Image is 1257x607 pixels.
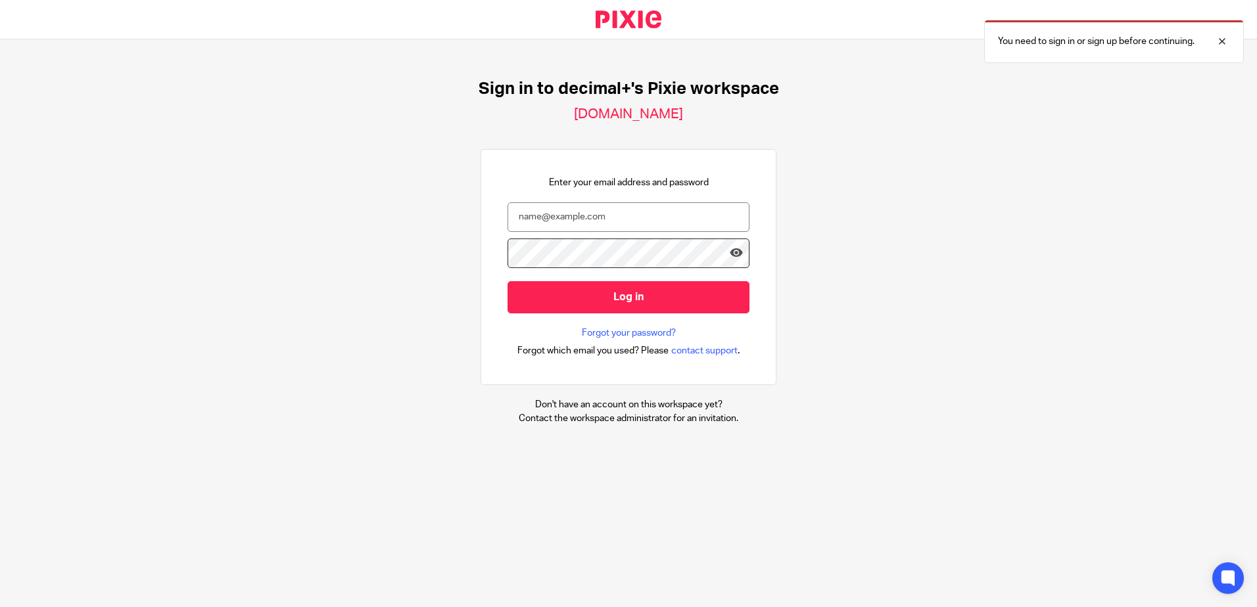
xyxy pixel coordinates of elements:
p: Enter your email address and password [549,176,709,189]
input: Log in [508,281,749,313]
span: contact support [671,344,738,357]
a: Forgot your password? [582,326,676,340]
p: Contact the workspace administrator for an invitation. [519,412,738,425]
h2: [DOMAIN_NAME] [574,106,683,123]
div: . [517,343,740,358]
span: Forgot which email you used? Please [517,344,669,357]
p: You need to sign in or sign up before continuing. [998,35,1195,48]
h1: Sign in to decimal+'s Pixie workspace [479,79,779,99]
p: Don't have an account on this workspace yet? [519,398,738,411]
input: name@example.com [508,202,749,232]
